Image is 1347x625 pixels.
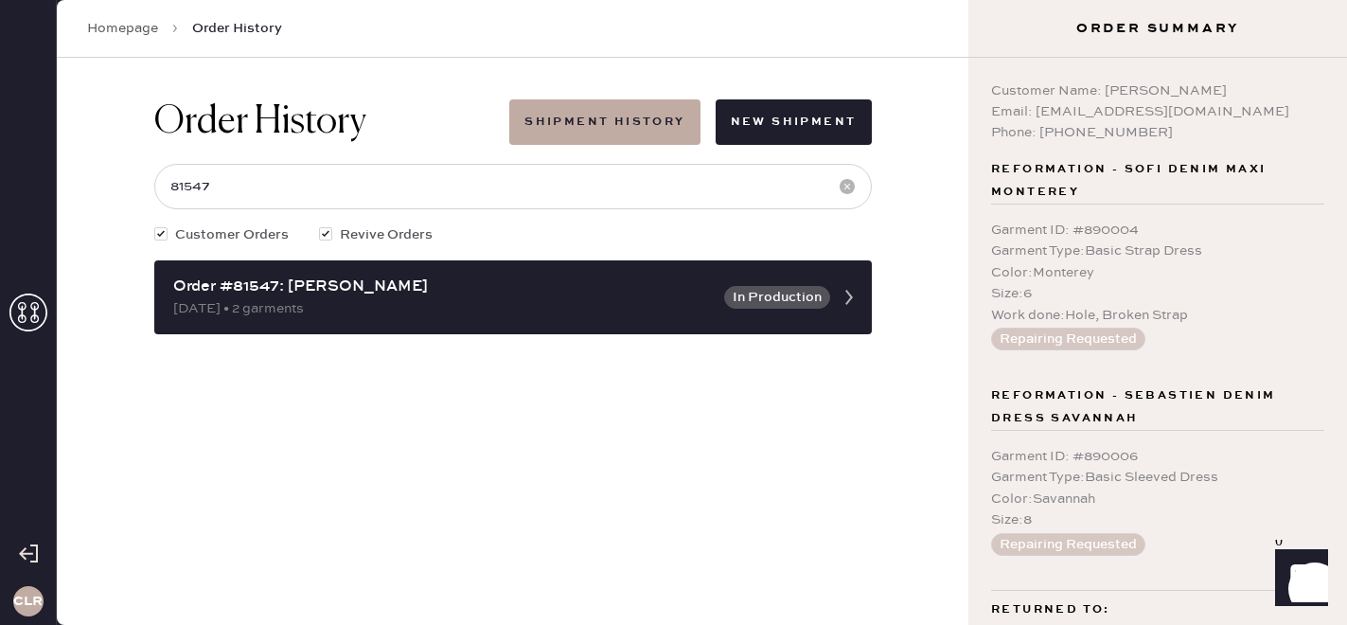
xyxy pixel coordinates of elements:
[173,276,713,298] div: Order #81547: [PERSON_NAME]
[154,164,872,209] input: Search by order number, customer name, email or phone number
[179,320,1208,345] th: Description
[175,224,289,245] span: Customer Orders
[192,19,282,38] span: Order History
[991,598,1110,621] span: Returned to:
[991,283,1324,304] div: Size : 6
[991,80,1324,101] div: Customer Name: [PERSON_NAME]
[991,533,1145,556] button: Repairing Requested
[644,437,700,494] img: logo
[61,587,1283,610] div: Reformation Customer Love
[61,345,179,369] td: 963125
[991,122,1324,143] div: Phone: [PHONE_NUMBER]
[87,19,158,38] a: Homepage
[61,320,179,345] th: ID
[61,542,1283,564] div: Shipment Summary
[991,489,1324,509] div: Color : Savannah
[154,99,366,145] h1: Order History
[991,328,1145,350] button: Repairing Requested
[991,220,1324,241] div: Garment ID : # 890004
[61,223,1283,292] div: # 89175 [PERSON_NAME] [PERSON_NAME] [EMAIL_ADDRESS][PERSON_NAME][DOMAIN_NAME]
[173,298,713,319] div: [DATE] • 2 garments
[991,262,1324,283] div: Color : Monterey
[340,224,433,245] span: Revive Orders
[602,374,742,389] img: Logo
[991,446,1324,467] div: Garment ID : # 890006
[724,286,830,309] button: In Production
[1208,345,1283,369] td: 1
[991,384,1324,430] span: Reformation - Sebastien Denim Dress Savannah
[991,305,1324,326] div: Work done : Hole, Broken Strap
[1257,540,1338,621] iframe: Front Chat
[13,595,43,608] h3: CLR
[716,99,872,145] button: New Shipment
[61,127,1283,150] div: Packing slip
[991,467,1324,488] div: Garment Type : Basic Sleeved Dress
[1208,320,1283,345] th: QTY
[991,158,1324,204] span: Reformation - Sofi Denim Maxi Monterey
[991,509,1324,530] div: Size : 8
[644,23,700,80] img: logo
[61,201,1283,223] div: Customer information
[991,241,1324,261] div: Garment Type : Basic Strap Dress
[968,19,1347,38] h3: Order Summary
[179,345,1208,369] td: Basic Sleeveless Dress - Reformation - Astoria Dress Dusk - Size: 6
[991,101,1324,122] div: Email: [EMAIL_ADDRESS][DOMAIN_NAME]
[61,150,1283,172] div: Order # 82879
[509,99,700,145] button: Shipment History
[61,564,1283,587] div: Shipment #107611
